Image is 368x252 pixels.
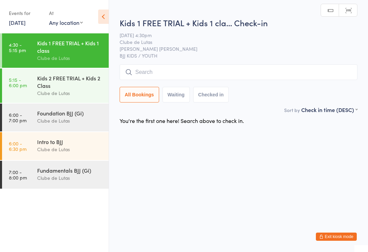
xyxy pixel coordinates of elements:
time: 6:00 - 7:00 pm [9,112,27,123]
div: Kids 2 FREE TRIAL + Kids 2 Class [37,74,103,89]
div: Kids 1 FREE TRIAL + Kids 1 class [37,39,103,54]
button: Waiting [163,87,190,103]
div: Any location [49,19,83,26]
button: Checked in [193,87,229,103]
a: [DATE] [9,19,26,26]
div: Clube de Lutas [37,54,103,62]
div: At [49,7,83,19]
h2: Kids 1 FREE TRIAL + Kids 1 cla… Check-in [120,17,357,28]
span: BJJ KIDS / YOUTH [120,52,357,59]
div: Events for [9,7,42,19]
input: Search [120,64,357,80]
div: Fundamentals BJJ (Gi) [37,167,103,174]
div: Foundation BJJ (Gi) [37,109,103,117]
button: All Bookings [120,87,159,103]
a: 5:15 -6:00 pmKids 2 FREE TRIAL + Kids 2 ClassClube de Lutas [2,68,109,103]
button: Exit kiosk mode [316,233,357,241]
div: Check in time (DESC) [301,106,357,113]
div: Intro to BJJ [37,138,103,145]
div: Clube de Lutas [37,89,103,97]
span: [DATE] 4:30pm [120,32,347,38]
div: You're the first one here! Search above to check in. [120,117,244,124]
time: 4:30 - 5:15 pm [9,42,26,53]
time: 5:15 - 6:00 pm [9,77,27,88]
a: 7:00 -8:00 pmFundamentals BJJ (Gi)Clube de Lutas [2,161,109,189]
time: 7:00 - 8:00 pm [9,169,27,180]
a: 6:00 -6:30 pmIntro to BJJClube de Lutas [2,132,109,160]
a: 4:30 -5:15 pmKids 1 FREE TRIAL + Kids 1 classClube de Lutas [2,33,109,68]
div: Clube de Lutas [37,174,103,182]
div: Clube de Lutas [37,145,103,153]
span: Clube de Lutas [120,38,347,45]
time: 6:00 - 6:30 pm [9,141,27,152]
a: 6:00 -7:00 pmFoundation BJJ (Gi)Clube de Lutas [2,104,109,131]
div: Clube de Lutas [37,117,103,125]
span: [PERSON_NAME] [PERSON_NAME] [120,45,347,52]
label: Sort by [284,107,300,113]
